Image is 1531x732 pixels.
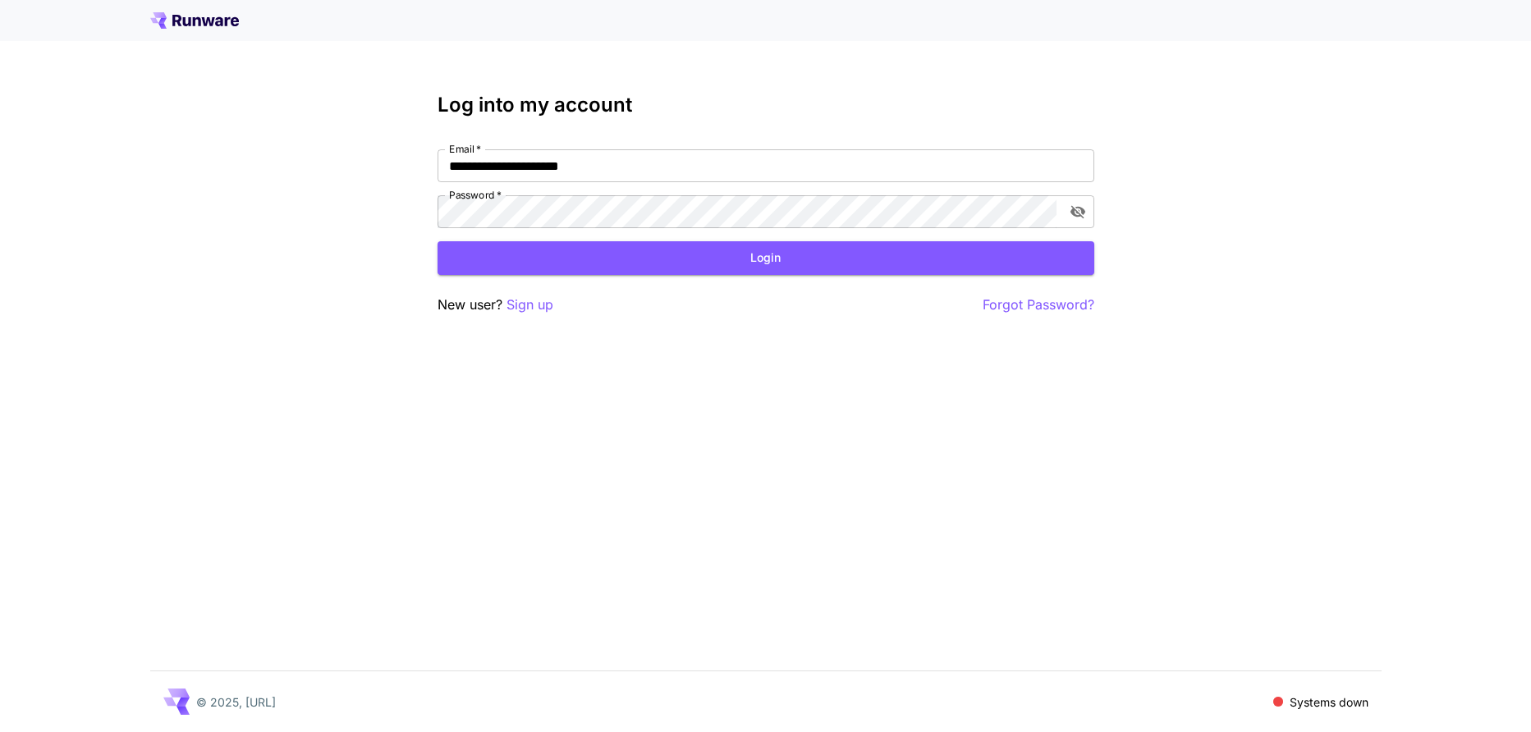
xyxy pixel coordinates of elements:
button: Login [438,241,1094,275]
p: Systems down [1290,693,1368,711]
p: New user? [438,295,553,315]
h3: Log into my account [438,94,1094,117]
p: © 2025, [URL] [196,693,276,711]
label: Password [449,188,502,202]
button: Sign up [507,295,553,315]
button: Forgot Password? [983,295,1094,315]
label: Email [449,142,481,156]
button: toggle password visibility [1063,197,1093,226]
